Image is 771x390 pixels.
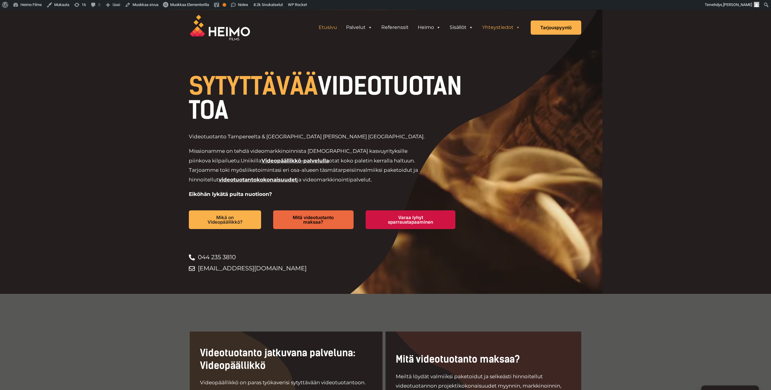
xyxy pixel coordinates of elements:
[189,72,318,101] span: SYTYTTÄVÄÄ
[196,263,307,274] span: [EMAIL_ADDRESS][DOMAIN_NAME]
[223,3,226,7] div: OK
[189,210,261,229] a: Mikä on Videopäällikkö?
[196,252,236,263] span: 044 235 3810
[189,146,426,184] p: Missionamme on tehdä videomarkkinoinnista [DEMOGRAPHIC_DATA] kasvuyrityksille piinkova kilpailuetu.
[189,252,467,263] a: 044 235 3810
[261,158,329,164] a: Videopäällikkö-palvelulla
[297,177,372,183] span: ja videomarkkinointipalvelut.
[413,21,445,33] a: Heimo
[189,74,467,122] h1: VIDEOTUOTANTOA
[531,20,581,35] a: Tarjouspyyntö
[723,2,752,7] span: [PERSON_NAME]
[190,15,250,40] img: Heimo Filmsin logo
[396,353,571,366] h2: Mitä videotuotanto maksaa?
[478,21,525,33] a: Yhteystiedot
[311,21,528,33] aside: Header Widget 1
[375,215,446,224] span: Varaa lyhyt sparraustapaaminen
[273,210,354,229] a: Mitä videotuotanto maksaa?
[241,158,261,164] span: Uniikilla
[445,21,478,33] a: Sisällöt
[314,21,342,33] a: Etusivu
[245,167,360,173] span: liiketoimintasi eri osa-alueen täsmätarpeisiin
[189,132,426,142] p: Videotuotanto Tampereelta & [GEOGRAPHIC_DATA] [PERSON_NAME] [GEOGRAPHIC_DATA].
[189,263,467,274] a: [EMAIL_ADDRESS][DOMAIN_NAME]
[342,21,377,33] a: Palvelut
[219,177,297,183] a: videotuotantokokonaisuudet
[283,215,344,224] span: Mitä videotuotanto maksaa?
[366,210,455,229] a: Varaa lyhyt sparraustapaaminen
[170,2,209,7] span: Muokkaa Elementorilla
[200,347,372,372] h2: Videotuotanto jatkuvana palveluna: Videopäällikkö
[198,215,251,224] span: Mikä on Videopäällikkö?
[189,191,272,197] strong: Eiköhän lykätä puita nuotioon?
[377,21,413,33] a: Referenssit
[189,167,418,183] span: valmiiksi paketoidut ja hinnoitellut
